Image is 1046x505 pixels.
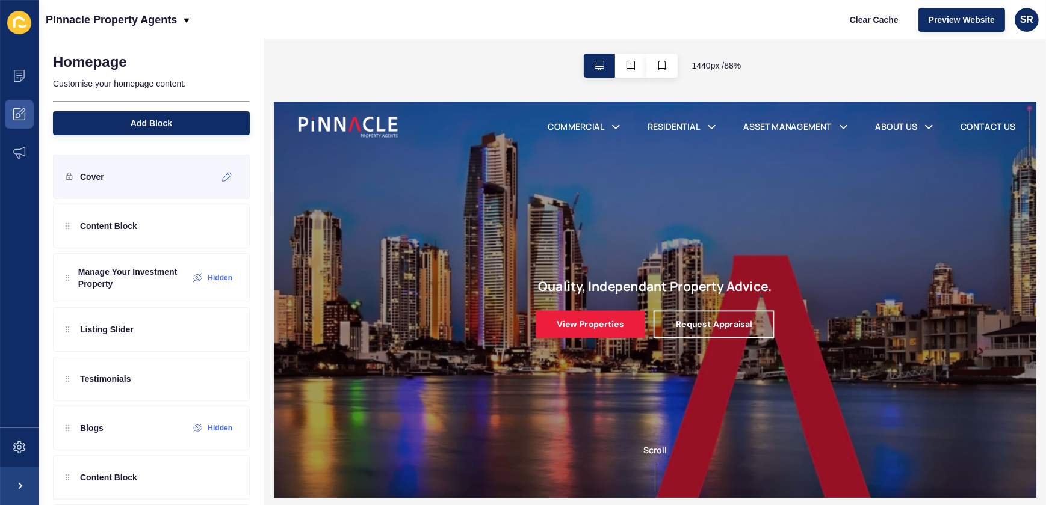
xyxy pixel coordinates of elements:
p: Cover [80,171,104,183]
span: Preview Website [929,14,995,26]
label: Hidden [208,273,232,283]
div: Scroll [5,389,862,443]
button: Add Block [53,111,250,135]
span: Add Block [131,117,172,129]
p: Customise your homepage content. [53,70,250,97]
span: 1440 px / 88 % [692,60,741,72]
a: Request Appraisal [432,237,569,269]
p: Testimonials [80,373,131,385]
p: Content Block [80,220,137,232]
h1: Homepage [53,54,127,70]
p: Blogs [80,422,104,434]
a: RESIDENTIAL [425,22,484,36]
a: CONTACT US [781,22,843,36]
a: ASSET MANAGEMENT [534,22,634,36]
label: Hidden [208,423,232,433]
img: Pinnacle Property Logo [24,12,144,46]
p: Listing Slider [80,323,134,335]
a: ABOUT US [684,22,731,36]
p: Content Block [80,471,137,483]
button: Preview Website [918,8,1005,32]
a: COMMERCIAL [311,22,376,36]
span: SR [1020,14,1033,26]
button: Clear Cache [840,8,909,32]
p: Pinnacle Property Agents [46,5,177,35]
a: View Properties [298,237,422,269]
span: Clear Cache [850,14,899,26]
h2: Quality, Independant Property Advice. [301,201,566,218]
p: Manage Your Investment Property [78,266,178,290]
